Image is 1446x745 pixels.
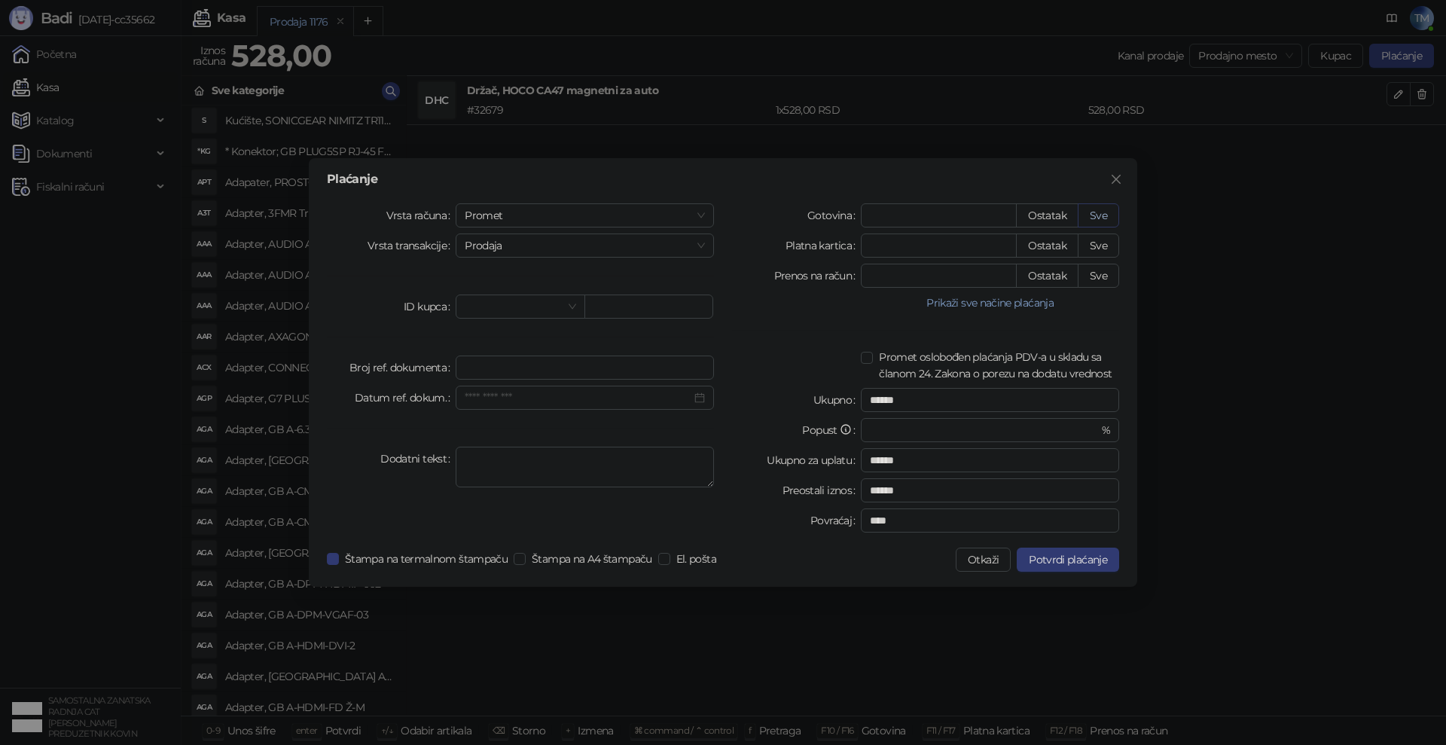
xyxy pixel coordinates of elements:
[456,356,714,380] input: Broj ref. dokumenta
[465,389,691,406] input: Datum ref. dokum.
[1016,203,1078,227] button: Ostatak
[1078,203,1119,227] button: Sve
[873,349,1119,382] span: Promet oslobođen plaćanja PDV-a u skladu sa članom 24. Zakona o porezu na dodatu vrednost
[1016,264,1078,288] button: Ostatak
[956,548,1011,572] button: Otkaži
[327,173,1119,185] div: Plaćanje
[380,447,456,471] label: Dodatni tekst
[1078,234,1119,258] button: Sve
[339,551,514,567] span: Štampa na termalnom štampaču
[456,447,714,487] textarea: Dodatni tekst
[465,204,705,227] span: Promet
[368,234,456,258] label: Vrsta transakcije
[670,551,722,567] span: El. pošta
[1016,234,1078,258] button: Ostatak
[767,448,861,472] label: Ukupno za uplatu
[349,356,456,380] label: Broj ref. dokumenta
[1104,173,1128,185] span: Zatvori
[774,264,862,288] label: Prenos na račun
[355,386,456,410] label: Datum ref. dokum.
[465,234,705,257] span: Prodaja
[1017,548,1119,572] button: Potvrdi plaćanje
[782,478,862,502] label: Preostali iznos
[807,203,861,227] label: Gotovina
[526,551,658,567] span: Štampa na A4 štampaču
[1110,173,1122,185] span: close
[813,388,862,412] label: Ukupno
[810,508,861,533] label: Povraćaj
[404,295,456,319] label: ID kupca
[861,294,1119,312] button: Prikaži sve načine plaćanja
[786,234,861,258] label: Platna kartica
[802,418,861,442] label: Popust
[1104,167,1128,191] button: Close
[1078,264,1119,288] button: Sve
[1029,553,1107,566] span: Potvrdi plaćanje
[386,203,456,227] label: Vrsta računa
